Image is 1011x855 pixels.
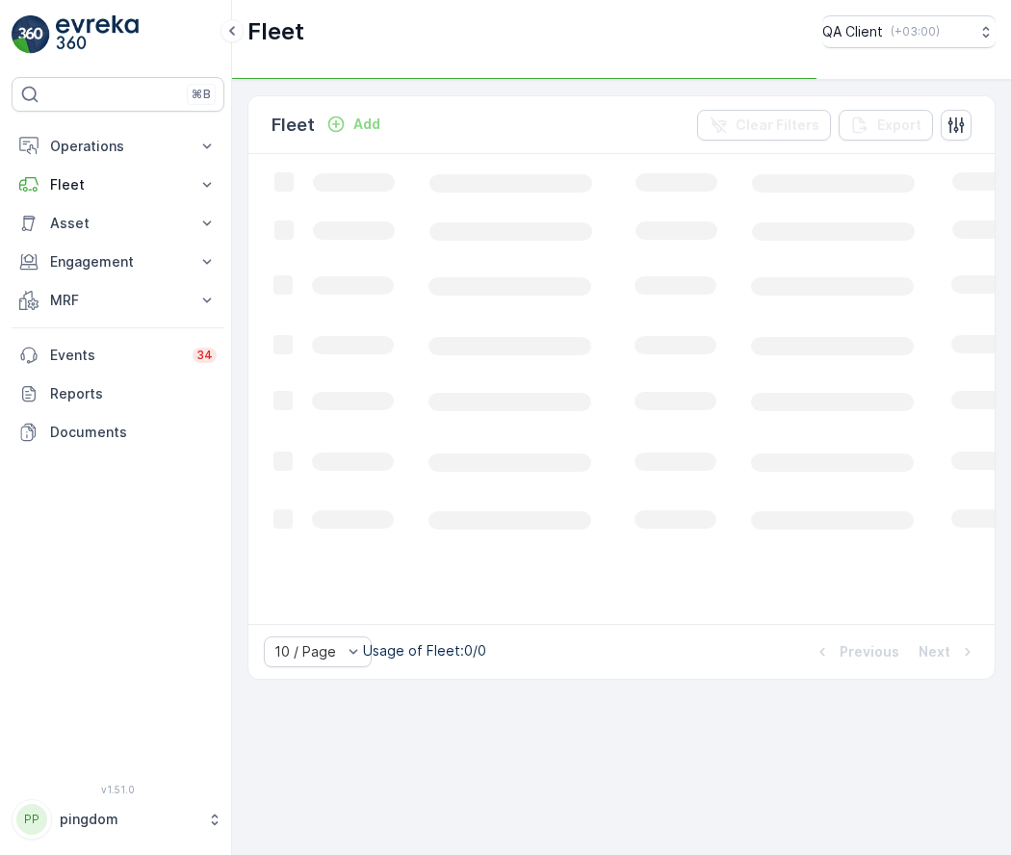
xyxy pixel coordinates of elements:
[12,127,224,166] button: Operations
[50,214,186,233] p: Asset
[840,642,899,661] p: Previous
[12,243,224,281] button: Engagement
[50,384,217,403] p: Reports
[736,116,819,135] p: Clear Filters
[822,22,883,41] p: QA Client
[353,115,380,134] p: Add
[919,642,950,661] p: Next
[192,87,211,102] p: ⌘B
[50,137,186,156] p: Operations
[196,348,213,363] p: 34
[12,15,50,54] img: logo
[811,640,901,663] button: Previous
[319,113,388,136] button: Add
[12,799,224,840] button: PPpingdom
[247,16,304,47] p: Fleet
[60,810,197,829] p: pingdom
[16,804,47,835] div: PP
[891,24,940,39] p: ( +03:00 )
[12,166,224,204] button: Fleet
[50,291,186,310] p: MRF
[12,336,224,375] a: Events34
[822,15,996,48] button: QA Client(+03:00)
[363,641,486,661] p: Usage of Fleet : 0/0
[50,252,186,272] p: Engagement
[272,112,315,139] p: Fleet
[917,640,979,663] button: Next
[877,116,921,135] p: Export
[697,110,831,141] button: Clear Filters
[12,281,224,320] button: MRF
[12,413,224,452] a: Documents
[12,784,224,795] span: v 1.51.0
[50,423,217,442] p: Documents
[56,15,139,54] img: logo_light-DOdMpM7g.png
[12,204,224,243] button: Asset
[50,346,181,365] p: Events
[839,110,933,141] button: Export
[12,375,224,413] a: Reports
[50,175,186,194] p: Fleet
